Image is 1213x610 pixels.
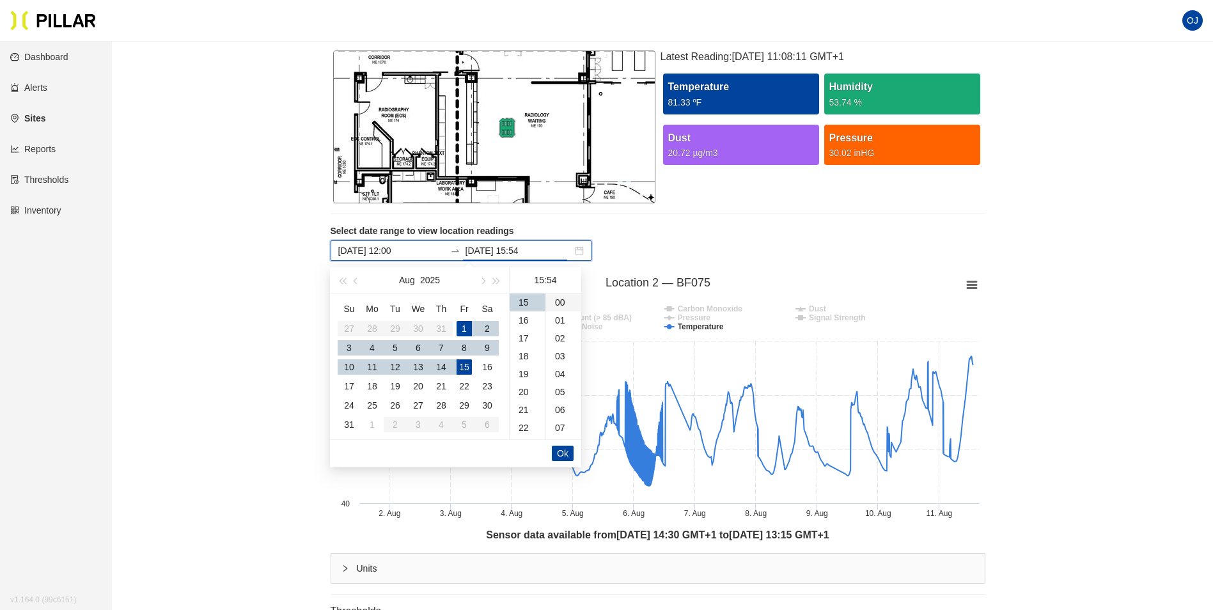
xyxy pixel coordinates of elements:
[399,267,415,293] button: Aug
[407,357,430,377] td: 2025-08-13
[379,509,400,518] tspan: 2. Aug
[341,379,357,394] div: 17
[387,398,403,413] div: 26
[546,437,581,455] div: 08
[411,398,426,413] div: 27
[865,509,891,518] tspan: 10. Aug
[677,313,710,322] tspan: Pressure
[661,51,983,63] h4: Latest Reading: [DATE] 11:08:11 GMT+1
[434,359,449,375] div: 14
[668,130,814,146] div: Dust
[450,246,460,256] span: swap-right
[384,396,407,415] td: 2025-08-26
[546,365,581,383] div: 04
[806,509,827,518] tspan: 9. Aug
[510,419,545,437] div: 22
[10,113,45,123] a: environmentSites
[387,359,403,375] div: 12
[453,377,476,396] td: 2025-08-22
[430,357,453,377] td: 2025-08-14
[476,396,499,415] td: 2025-08-30
[546,401,581,419] div: 06
[411,359,426,375] div: 13
[453,319,476,338] td: 2025-08-01
[338,338,361,357] td: 2025-08-03
[364,398,380,413] div: 25
[453,357,476,377] td: 2025-08-15
[476,338,499,357] td: 2025-08-09
[361,415,384,434] td: 2025-09-01
[510,293,545,311] div: 15
[407,299,430,319] th: We
[10,52,68,62] a: dashboardDashboard
[338,299,361,319] th: Su
[668,146,814,160] div: 20.72 µg/m3
[480,379,495,394] div: 23
[387,340,403,356] div: 5
[331,224,985,238] label: Select date range to view location readings
[453,299,476,319] th: Fr
[10,175,68,185] a: exceptionThresholds
[341,359,357,375] div: 10
[430,377,453,396] td: 2025-08-21
[476,299,499,319] th: Sa
[457,398,472,413] div: 29
[457,340,472,356] div: 8
[364,340,380,356] div: 4
[546,313,632,322] tspan: Noise Count (> 85 dBA)
[384,338,407,357] td: 2025-08-05
[546,311,581,329] div: 01
[387,379,403,394] div: 19
[338,396,361,415] td: 2025-08-24
[361,377,384,396] td: 2025-08-18
[476,319,499,338] td: 2025-08-02
[510,365,545,383] div: 19
[808,304,826,313] tspan: Dust
[361,357,384,377] td: 2025-08-11
[457,359,472,375] div: 15
[407,338,430,357] td: 2025-08-06
[338,377,361,396] td: 2025-08-17
[361,338,384,357] td: 2025-08-04
[510,437,545,455] div: 23
[341,565,349,572] span: right
[364,417,380,432] div: 1
[364,379,380,394] div: 18
[485,118,529,138] img: Marker
[808,313,865,322] tspan: Signal Strength
[364,359,380,375] div: 11
[480,321,495,336] div: 2
[466,244,572,258] input: End date
[338,244,445,258] input: Start date
[434,398,449,413] div: 28
[361,396,384,415] td: 2025-08-25
[829,130,975,146] div: Pressure
[10,82,47,93] a: alertAlerts
[677,304,742,313] tspan: Carbon Monoxide
[457,321,472,336] div: 1
[605,276,710,289] tspan: Location 2 — BF075
[341,340,357,356] div: 3
[10,10,96,31] img: Pillar Technologies
[411,340,426,356] div: 6
[623,509,645,518] tspan: 6. Aug
[480,359,495,375] div: 16
[510,401,545,419] div: 21
[453,396,476,415] td: 2025-08-29
[476,357,499,377] td: 2025-08-16
[552,446,574,461] button: Ok
[668,79,814,95] div: Temperature
[546,419,581,437] div: 07
[476,377,499,396] td: 2025-08-23
[745,509,767,518] tspan: 8. Aug
[1187,10,1198,31] span: OJ
[829,146,975,160] div: 30.02 inHG
[450,246,460,256] span: to
[420,267,440,293] button: 2025
[384,299,407,319] th: Tu
[411,379,426,394] div: 20
[546,383,581,401] div: 05
[668,95,814,109] div: 81.33 ºF
[510,329,545,347] div: 17
[10,144,56,154] a: line-chartReports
